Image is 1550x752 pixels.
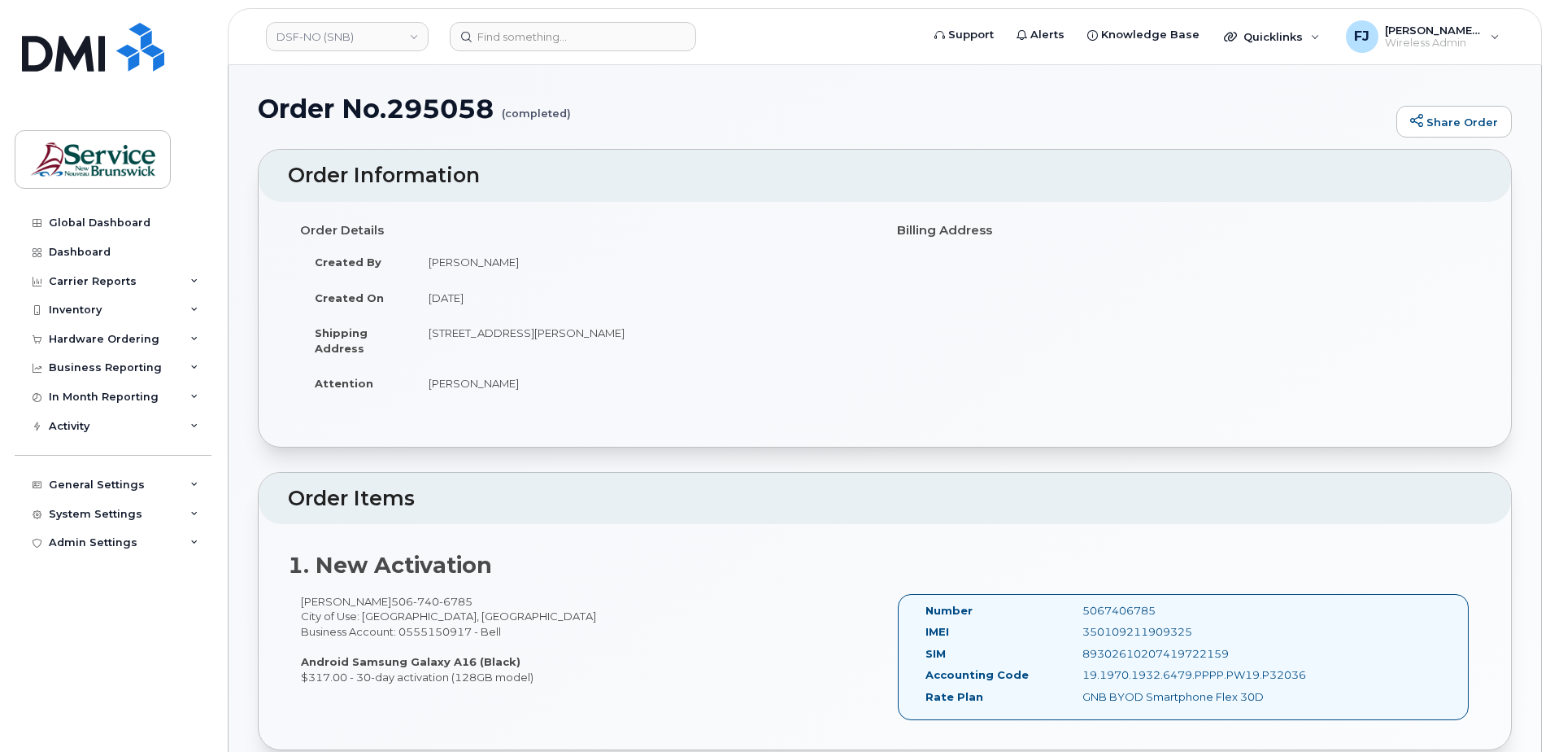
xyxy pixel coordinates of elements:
strong: Android Samsung Galaxy A16 (Black) [301,655,520,668]
div: GNB BYOD Smartphone Flex 30D [1070,689,1290,705]
div: 350109211909325 [1070,624,1290,640]
td: [PERSON_NAME] [414,244,873,280]
strong: Created On [315,291,384,304]
label: SIM [925,646,946,662]
h4: Billing Address [897,224,1469,238]
label: IMEI [925,624,949,640]
td: [PERSON_NAME] [414,365,873,401]
h4: Order Details [300,224,873,238]
strong: Shipping Address [315,326,368,355]
td: [STREET_ADDRESS][PERSON_NAME] [414,315,873,365]
td: [DATE] [414,280,873,316]
div: 5067406785 [1070,603,1290,619]
div: [PERSON_NAME] City of Use: [GEOGRAPHIC_DATA], [GEOGRAPHIC_DATA] Business Account: 0555150917 - Be... [288,594,885,684]
label: Rate Plan [925,689,983,705]
a: Share Order [1396,106,1512,138]
div: 19.1970.1932.6479.PPPP.PW19.P32036 [1070,667,1290,683]
span: 740 [413,595,439,608]
label: Number [925,603,973,619]
h2: Order Information [288,164,1482,187]
strong: Attention [315,377,373,390]
h1: Order No.295058 [258,94,1388,123]
label: Accounting Code [925,667,1029,683]
strong: Created By [315,256,381,269]
div: 89302610207419722159 [1070,646,1290,662]
strong: 1. New Activation [288,552,492,579]
span: 6785 [439,595,472,608]
small: (completed) [502,94,571,120]
span: 506 [391,595,472,608]
h2: Order Items [288,487,1482,510]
